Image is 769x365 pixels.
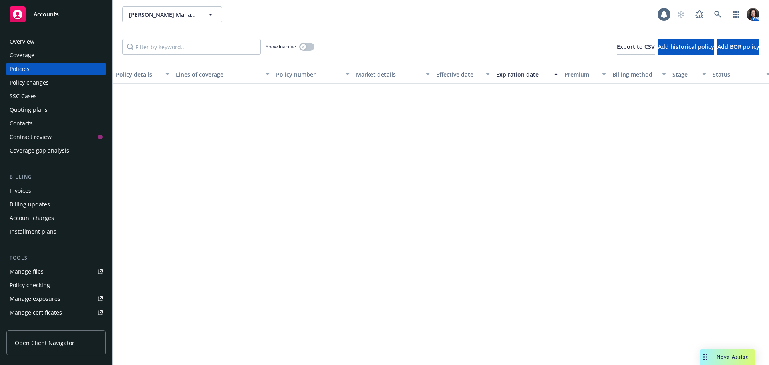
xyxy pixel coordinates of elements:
a: SSC Cases [6,90,106,103]
div: Installment plans [10,225,56,238]
span: [PERSON_NAME] Management Corporation [129,10,198,19]
a: Billing updates [6,198,106,211]
div: SSC Cases [10,90,37,103]
a: Account charges [6,212,106,224]
a: Report a Bug [691,6,707,22]
a: Manage certificates [6,306,106,319]
div: Policies [10,63,30,75]
div: Contract review [10,131,52,143]
a: Quoting plans [6,103,106,116]
a: Policy checking [6,279,106,292]
input: Filter by keyword... [122,39,261,55]
div: Premium [564,70,597,79]
div: Expiration date [496,70,549,79]
div: Market details [356,70,421,79]
div: Drag to move [700,349,710,365]
a: Search [710,6,726,22]
div: Status [713,70,761,79]
button: Export to CSV [617,39,655,55]
span: Add historical policy [658,43,714,50]
button: Premium [561,65,609,84]
a: Manage exposures [6,292,106,305]
div: Lines of coverage [176,70,261,79]
a: Manage claims [6,320,106,333]
button: Effective date [433,65,493,84]
button: Market details [353,65,433,84]
a: Overview [6,35,106,48]
a: Contract review [6,131,106,143]
div: Contacts [10,117,33,130]
button: Add BOR policy [717,39,759,55]
div: Policy changes [10,76,49,89]
span: Show inactive [266,43,296,50]
div: Account charges [10,212,54,224]
button: Policy details [113,65,173,84]
a: Policies [6,63,106,75]
span: Open Client Navigator [15,339,74,347]
div: Tools [6,254,106,262]
a: Coverage [6,49,106,62]
div: Manage exposures [10,292,60,305]
div: Policy checking [10,279,50,292]
a: Contacts [6,117,106,130]
button: [PERSON_NAME] Management Corporation [122,6,222,22]
div: Coverage [10,49,34,62]
button: Policy number [273,65,353,84]
a: Invoices [6,184,106,197]
a: Switch app [728,6,744,22]
a: Manage files [6,265,106,278]
button: Lines of coverage [173,65,273,84]
div: Coverage gap analysis [10,144,69,157]
div: Manage claims [10,320,50,333]
div: Billing [6,173,106,181]
div: Billing updates [10,198,50,211]
div: Effective date [436,70,481,79]
button: Stage [669,65,709,84]
a: Accounts [6,3,106,26]
button: Expiration date [493,65,561,84]
span: Accounts [34,11,59,18]
div: Billing method [612,70,657,79]
button: Billing method [609,65,669,84]
span: Export to CSV [617,43,655,50]
div: Invoices [10,184,31,197]
a: Start snowing [673,6,689,22]
button: Nova Assist [700,349,755,365]
div: Manage files [10,265,44,278]
button: Add historical policy [658,39,714,55]
a: Installment plans [6,225,106,238]
span: Add BOR policy [717,43,759,50]
img: photo [747,8,759,21]
a: Policy changes [6,76,106,89]
div: Manage certificates [10,306,62,319]
div: Overview [10,35,34,48]
div: Stage [672,70,697,79]
span: Nova Assist [717,353,748,360]
div: Policy details [116,70,161,79]
div: Policy number [276,70,341,79]
a: Coverage gap analysis [6,144,106,157]
div: Quoting plans [10,103,48,116]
